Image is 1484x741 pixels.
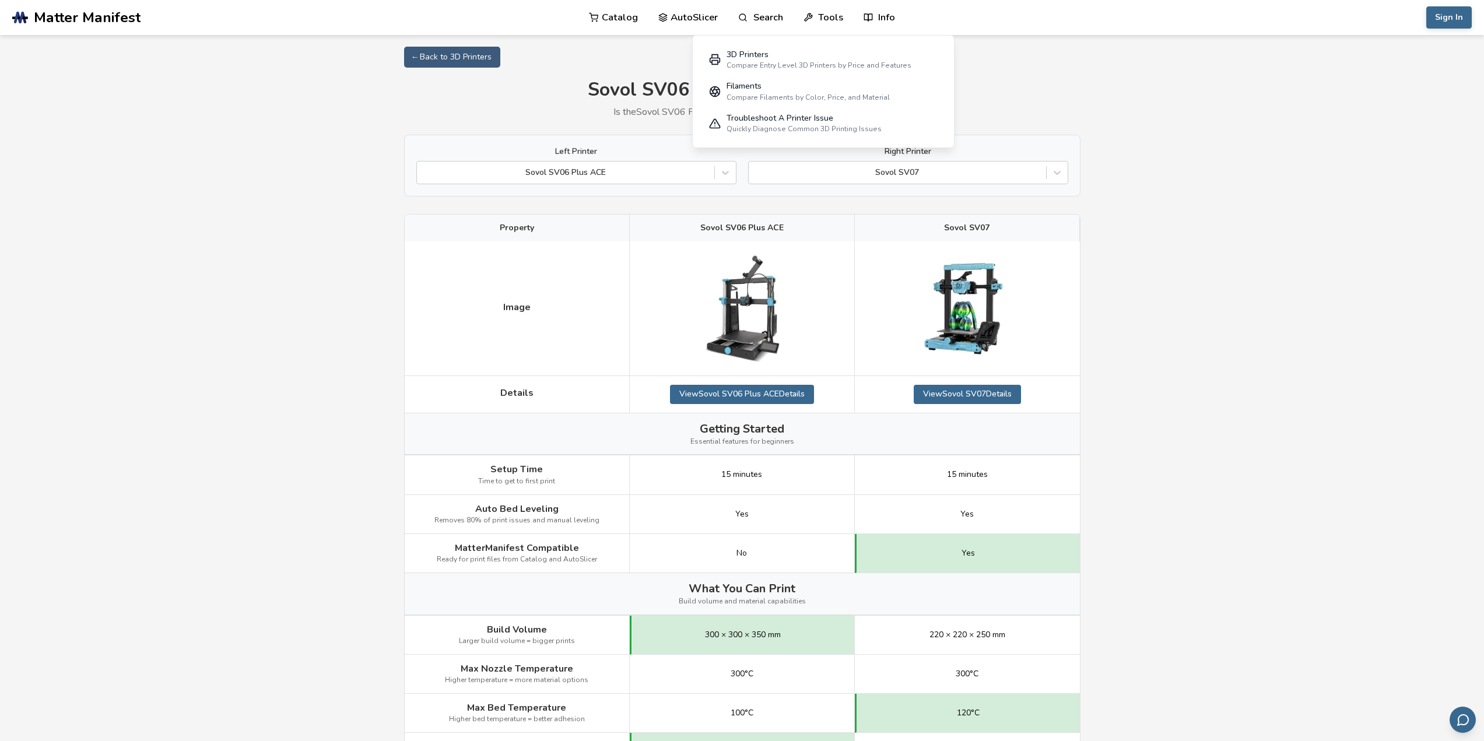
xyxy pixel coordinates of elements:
[701,76,946,108] a: FilamentsCompare Filaments by Color, Price, and Material
[689,582,795,595] span: What You Can Print
[727,125,882,133] div: Quickly Diagnose Common 3D Printing Issues
[755,168,757,177] input: Sovol SV07
[404,47,500,68] a: ← Back to 3D Printers
[727,82,890,91] div: Filaments
[731,708,753,718] span: 100°C
[736,549,747,558] span: No
[700,422,784,436] span: Getting Started
[500,388,534,398] span: Details
[475,504,559,514] span: Auto Bed Leveling
[490,464,543,475] span: Setup Time
[701,107,946,139] a: Troubleshoot A Printer IssueQuickly Diagnose Common 3D Printing Issues
[735,510,749,519] span: Yes
[700,223,784,233] span: Sovol SV06 Plus ACE
[727,50,911,59] div: 3D Printers
[449,715,585,724] span: Higher bed temperature = better adhesion
[423,168,425,177] input: Sovol SV06 Plus ACE
[731,669,753,679] span: 300°C
[909,250,1026,367] img: Sovol SV07
[416,147,736,156] label: Left Printer
[404,79,1080,101] h1: Sovol SV06 Plus ACE vs Sovol SV07
[727,114,882,123] div: Troubleshoot A Printer Issue
[679,598,806,606] span: Build volume and material capabilities
[705,630,781,640] span: 300 × 300 × 350 mm
[701,44,946,76] a: 3D PrintersCompare Entry Level 3D Printers by Price and Features
[461,663,573,674] span: Max Nozzle Temperature
[404,107,1080,117] p: Is the Sovol SV06 Plus ACE better than the Sovol SV07 for you?
[690,438,794,446] span: Essential features for beginners
[960,510,974,519] span: Yes
[947,470,988,479] span: 15 minutes
[487,624,547,635] span: Build Volume
[929,630,1005,640] span: 220 × 220 × 250 mm
[434,517,599,525] span: Removes 80% of print issues and manual leveling
[459,637,575,645] span: Larger build volume = bigger prints
[455,543,579,553] span: MatterManifest Compatible
[727,93,890,101] div: Compare Filaments by Color, Price, and Material
[727,61,911,69] div: Compare Entry Level 3D Printers by Price and Features
[34,9,141,26] span: Matter Manifest
[478,477,555,486] span: Time to get to first print
[437,556,597,564] span: Ready for print files from Catalog and AutoSlicer
[721,470,762,479] span: 15 minutes
[748,147,1068,156] label: Right Printer
[962,549,975,558] span: Yes
[914,385,1021,403] a: ViewSovol SV07Details
[500,223,534,233] span: Property
[944,223,990,233] span: Sovol SV07
[503,302,531,312] span: Image
[1426,6,1472,29] button: Sign In
[683,250,800,367] img: Sovol SV06 Plus ACE
[1450,707,1476,733] button: Send feedback via email
[445,676,588,684] span: Higher temperature = more material options
[670,385,814,403] a: ViewSovol SV06 Plus ACEDetails
[956,669,978,679] span: 300°C
[467,703,566,713] span: Max Bed Temperature
[957,708,980,718] span: 120°C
